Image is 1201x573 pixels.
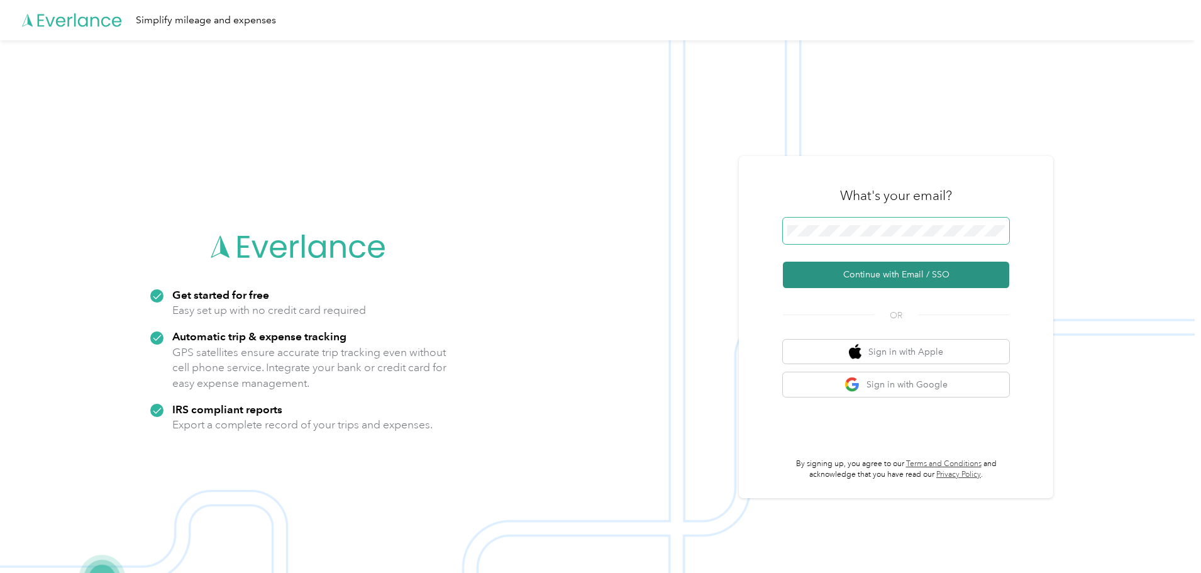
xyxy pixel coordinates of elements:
[936,470,981,479] a: Privacy Policy
[783,459,1009,481] p: By signing up, you agree to our and acknowledge that you have read our .
[783,340,1009,364] button: apple logoSign in with Apple
[840,187,952,204] h3: What's your email?
[172,303,366,318] p: Easy set up with no credit card required
[172,288,269,301] strong: Get started for free
[172,403,282,416] strong: IRS compliant reports
[906,459,982,469] a: Terms and Conditions
[172,330,346,343] strong: Automatic trip & expense tracking
[783,372,1009,397] button: google logoSign in with Google
[844,377,860,392] img: google logo
[849,344,861,360] img: apple logo
[172,417,433,433] p: Export a complete record of your trips and expenses.
[783,262,1009,288] button: Continue with Email / SSO
[874,309,918,322] span: OR
[172,345,447,391] p: GPS satellites ensure accurate trip tracking even without cell phone service. Integrate your bank...
[136,13,276,28] div: Simplify mileage and expenses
